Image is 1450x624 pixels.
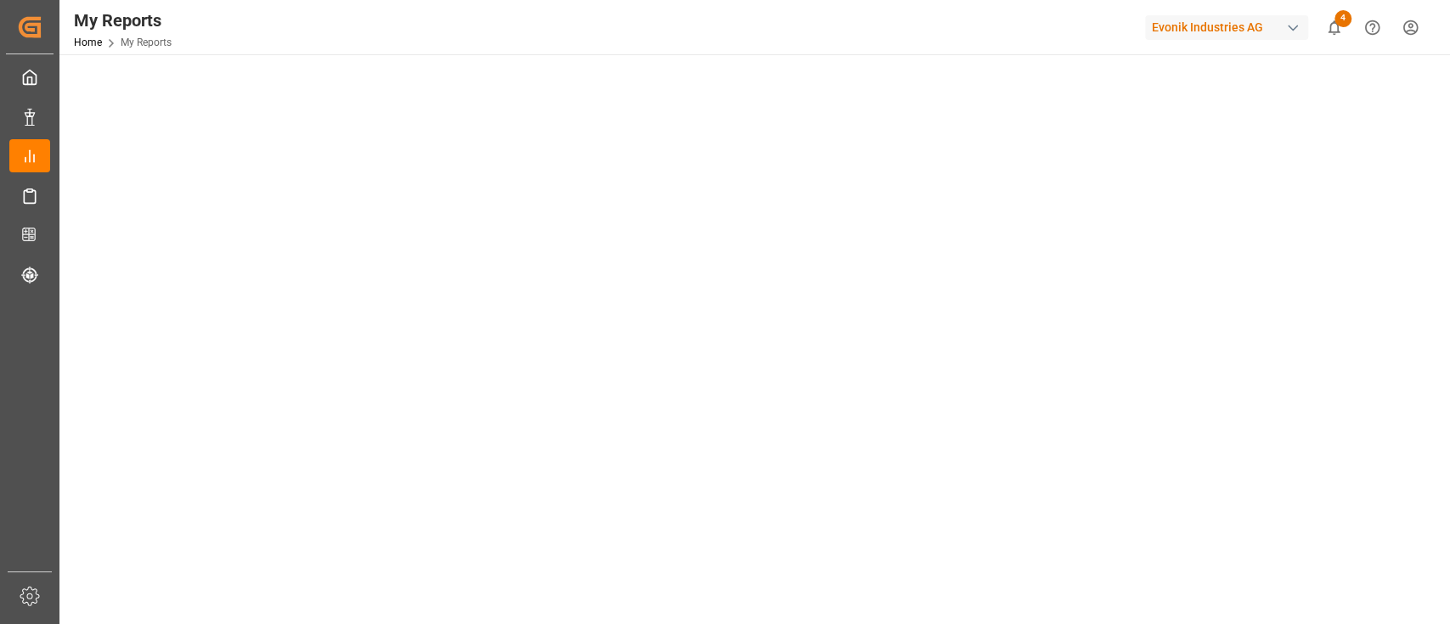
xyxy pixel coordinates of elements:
[1334,10,1351,27] span: 4
[1145,11,1315,43] button: Evonik Industries AG
[74,8,172,33] div: My Reports
[1315,8,1353,47] button: show 4 new notifications
[74,37,102,48] a: Home
[1353,8,1391,47] button: Help Center
[1145,15,1308,40] div: Evonik Industries AG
